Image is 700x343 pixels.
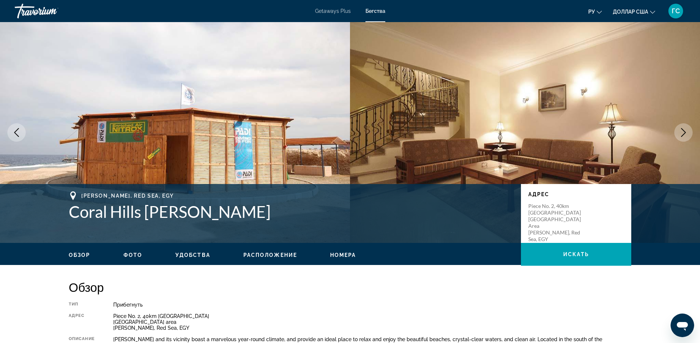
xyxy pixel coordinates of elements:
[588,6,602,17] button: Изменить язык
[315,8,351,14] a: Getaways Plus
[613,6,655,17] button: Изменить валюту
[588,9,595,15] font: ру
[69,252,90,258] span: Обзор
[243,252,297,258] span: Расположение
[15,1,88,21] a: Травориум
[113,302,631,308] div: Прибегнуть
[672,7,680,15] font: ГС
[69,313,95,331] div: Адрес
[528,203,587,243] p: Piece No. 2, 40km [GEOGRAPHIC_DATA] [GEOGRAPHIC_DATA] area [PERSON_NAME], Red Sea, EGY
[613,9,648,15] font: доллар США
[521,243,631,266] button: искать
[7,123,26,142] button: Previous image
[69,302,95,308] div: Тип
[674,123,693,142] button: Next image
[175,252,210,258] span: Удобства
[330,252,356,258] span: Номера
[175,252,210,258] button: Удобства
[124,252,142,258] button: Фото
[330,252,356,258] button: Номера
[666,3,685,19] button: Меню пользователя
[563,251,589,257] span: искать
[81,193,174,199] span: [PERSON_NAME], Red Sea, EGY
[69,280,631,294] h2: Обзор
[528,191,624,197] p: Адрес
[365,8,385,14] a: Бегства
[124,252,142,258] span: Фото
[671,314,694,337] iframe: Кнопка запуска окна обмена сообщениями
[69,202,514,221] h1: Coral Hills [PERSON_NAME]
[113,313,631,331] div: Piece No. 2, 40km [GEOGRAPHIC_DATA] [GEOGRAPHIC_DATA] area [PERSON_NAME], Red Sea, EGY
[69,252,90,258] button: Обзор
[243,252,297,258] button: Расположение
